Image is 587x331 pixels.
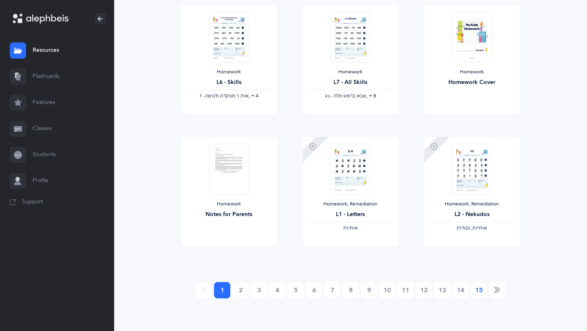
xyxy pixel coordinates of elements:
[324,282,340,298] a: 7
[188,201,270,207] div: Homework
[431,69,513,75] div: Homework
[287,282,304,298] a: 5
[199,93,205,99] span: 1 -
[343,225,358,231] span: ‫אותיות‬
[214,282,230,298] a: 1
[361,282,377,298] a: 9
[434,282,450,298] a: 13
[309,201,392,207] div: Homework, Remediation
[188,210,270,219] div: Notes for Parents
[269,282,285,298] a: 4
[325,93,366,99] span: ‫שבא בראש מלה - נע‬
[188,69,270,75] div: Homework
[251,282,267,298] a: 3
[452,11,492,62] img: Homework-Cover-EN_thumbnail_1597602968.png
[205,93,249,99] span: ‫אות ו' מנוקדת ודגושה‬
[209,143,249,194] img: Notes_to_parents_thumbnail_1591126900.png
[309,210,392,219] div: L1 - Letters
[188,78,270,87] div: L6 - Skills
[452,282,469,298] a: 14
[309,69,392,75] div: Homework
[331,11,371,62] img: Homework_L7_AllSkills_R_EN_thumbnail_1741220438.png
[331,143,371,194] img: RemediationHomework-L1-Letters-K_2_EN_thumbnail_1724623926.png
[232,282,249,298] a: 2
[342,282,359,298] a: 8
[306,282,322,298] a: 6
[452,143,492,194] img: RemediationHomework-L2-Nekudos-K_EN_thumbnail_1724296785.png
[431,78,513,87] div: Homework Cover
[416,282,432,298] a: 12
[457,225,487,231] span: ‫אותיות, נקודות‬
[309,78,392,87] div: L7 - All Skills
[431,201,513,207] div: Homework, Remediation
[471,282,487,298] a: 15
[209,11,249,62] img: Homework_L6_Skills_R_EN_thumbnail_1731264757.png
[379,282,395,298] a: 10
[309,93,392,99] div: ‪, + 8‬
[489,282,505,298] a: Next
[431,210,513,219] div: L2 - Nekudos
[188,93,270,99] div: ‪, + 4‬
[397,282,414,298] a: 11
[22,198,43,206] span: Support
